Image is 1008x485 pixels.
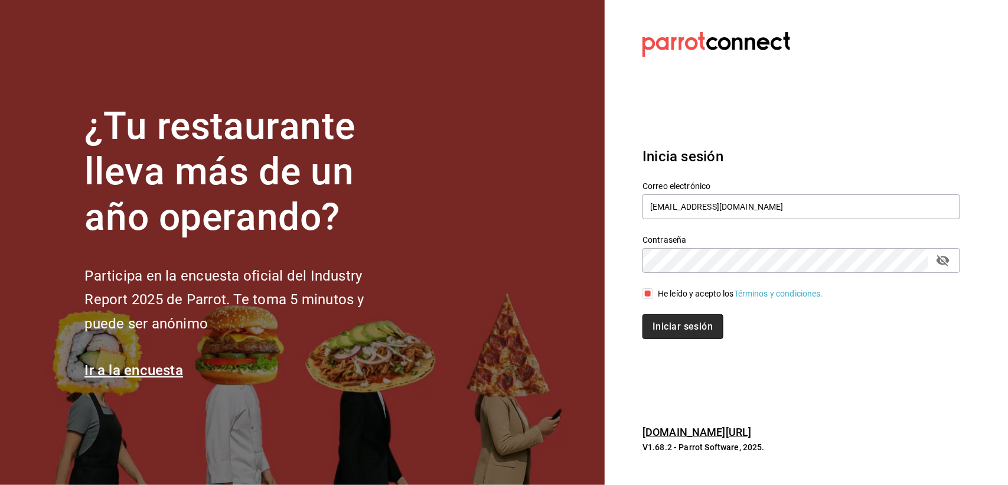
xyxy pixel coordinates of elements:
[642,314,723,339] button: Iniciar sesión
[658,288,823,300] div: He leído y acepto los
[84,104,403,240] h1: ¿Tu restaurante lleva más de un año operando?
[642,236,960,245] label: Contraseña
[642,441,960,453] p: V1.68.2 - Parrot Software, 2025.
[642,194,960,219] input: Ingresa tu correo electrónico
[84,264,403,336] h2: Participa en la encuesta oficial del Industry Report 2025 de Parrot. Te toma 5 minutos y puede se...
[933,250,953,271] button: passwordField
[642,146,960,167] h3: Inicia sesión
[642,183,960,191] label: Correo electrónico
[642,426,751,438] a: [DOMAIN_NAME][URL]
[734,289,823,298] a: Términos y condiciones.
[84,362,183,379] a: Ir a la encuesta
